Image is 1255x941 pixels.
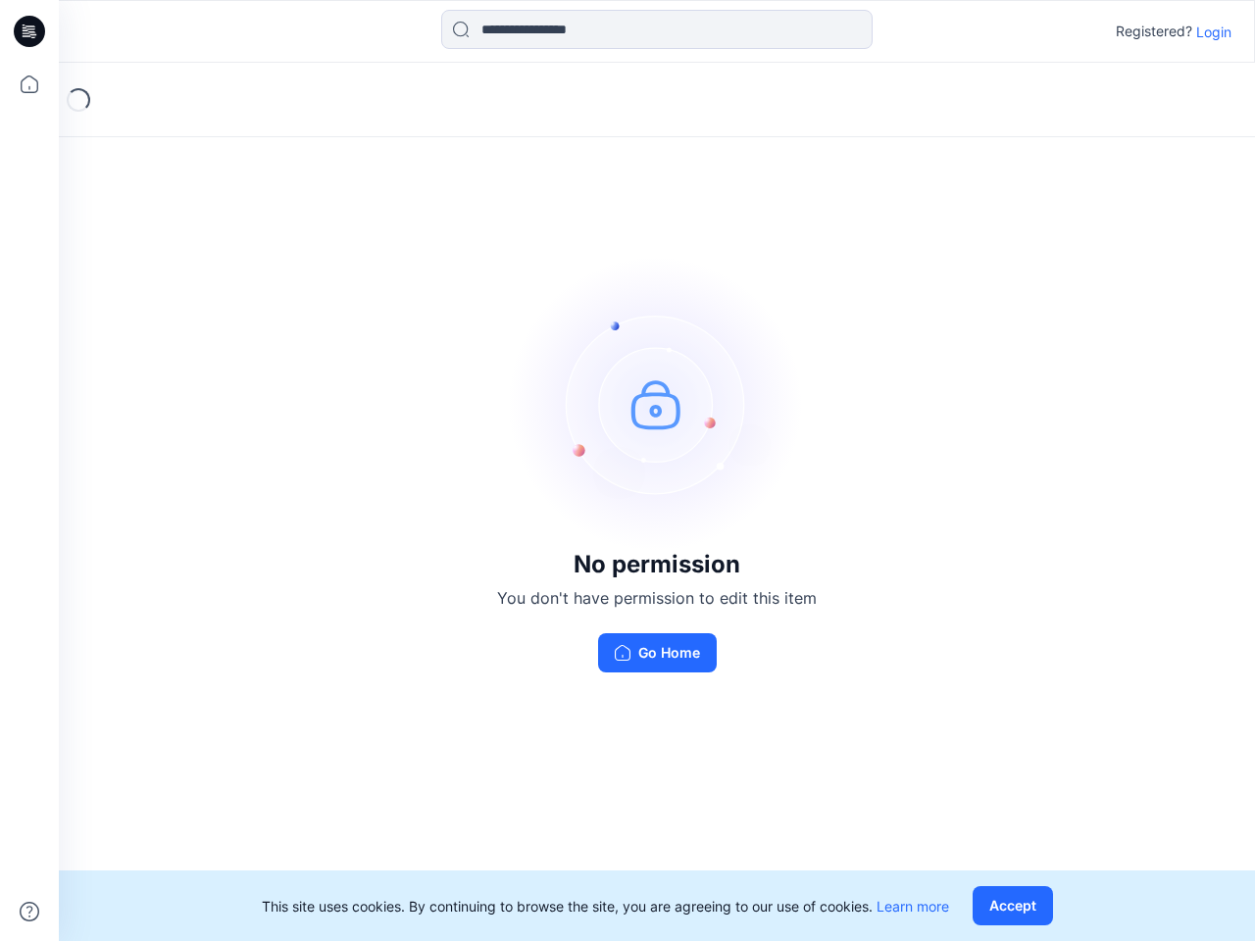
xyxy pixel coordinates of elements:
[877,898,949,915] a: Learn more
[262,896,949,916] p: This site uses cookies. By continuing to browse the site, you are agreeing to our use of cookies.
[1116,20,1192,43] p: Registered?
[510,257,804,551] img: no-perm.svg
[1196,22,1231,42] p: Login
[497,551,817,578] h3: No permission
[973,886,1053,925] button: Accept
[598,633,717,672] button: Go Home
[497,586,817,610] p: You don't have permission to edit this item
